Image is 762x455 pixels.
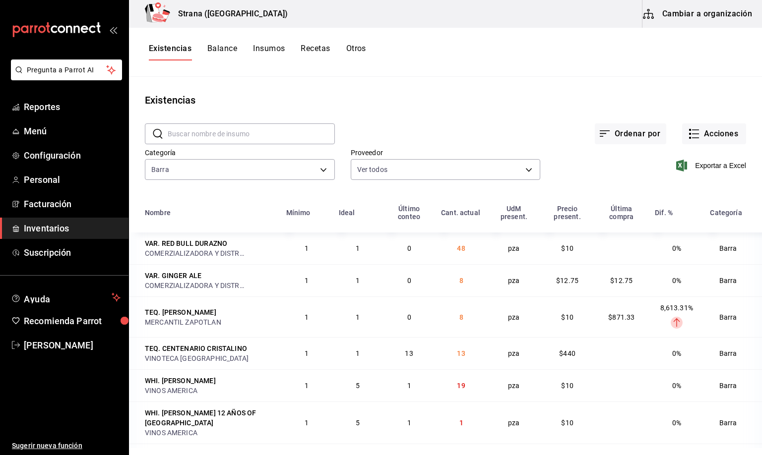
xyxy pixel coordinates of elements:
[704,337,762,369] td: Barra
[459,277,463,284] span: 8
[305,277,309,284] span: 1
[145,93,195,108] div: Existencias
[24,314,121,328] span: Recomienda Parrot
[170,8,288,20] h3: Strana ([GEOGRAPHIC_DATA])
[207,44,237,60] button: Balance
[356,277,360,284] span: 1
[149,44,191,60] button: Existencias
[356,244,360,252] span: 1
[109,26,117,34] button: open_drawer_menu
[145,386,274,396] div: VINOS AMERICA
[407,244,411,252] span: 0
[24,291,108,303] span: Ayuda
[678,160,746,171] button: Exportar a Excel
[24,246,121,259] span: Suscripción
[608,313,635,321] span: $871.33
[253,44,285,60] button: Insumos
[24,222,121,235] span: Inventarios
[356,419,360,427] span: 5
[145,248,244,258] div: COMERZIALIZADORA Y DISTRIBUIDORA DEL [PERSON_NAME]
[600,205,643,221] div: Última compra
[487,232,541,264] td: pza
[559,349,575,357] span: $440
[487,369,541,401] td: pza
[356,349,360,357] span: 1
[487,337,541,369] td: pza
[145,353,274,363] div: VINOTECA [GEOGRAPHIC_DATA]
[305,313,309,321] span: 1
[24,173,121,186] span: Personal
[459,313,463,321] span: 8
[407,419,411,427] span: 1
[672,419,681,427] span: 0%
[305,349,309,357] span: 1
[286,209,311,217] div: Mínimo
[305,419,309,427] span: 1
[704,369,762,401] td: Barra
[561,244,573,252] span: $10
[457,349,465,357] span: 13
[145,271,201,281] div: VAR. GINGER ALE
[704,401,762,444] td: Barra
[24,149,121,162] span: Configuración
[704,264,762,296] td: Barra
[441,209,480,217] div: Cant. actual
[145,149,335,156] label: Categoría
[12,441,121,451] span: Sugerir nueva función
[655,209,673,217] div: Dif. %
[24,100,121,114] span: Reportes
[27,65,107,75] span: Pregunta a Parrot AI
[145,307,216,317] div: TEQ. [PERSON_NAME]
[339,209,355,217] div: Ideal
[24,339,121,352] span: [PERSON_NAME]
[556,277,578,284] span: $12.75
[145,376,216,386] div: WHI. [PERSON_NAME]
[457,382,465,390] span: 19
[301,44,330,60] button: Recetas
[547,205,588,221] div: Precio present.
[405,349,413,357] span: 13
[357,165,387,174] span: Ver todos
[407,277,411,284] span: 0
[145,209,171,217] div: Nombre
[356,313,360,321] span: 1
[24,197,121,211] span: Facturación
[389,205,429,221] div: Último conteo
[459,419,463,427] span: 1
[561,313,573,321] span: $10
[704,296,762,337] td: Barra
[487,264,541,296] td: pza
[305,244,309,252] span: 1
[24,124,121,138] span: Menú
[351,149,541,156] label: Proveedor
[610,277,633,284] span: $12.75
[168,124,335,144] input: Buscar nombre de insumo
[704,232,762,264] td: Barra
[561,419,573,427] span: $10
[672,349,681,357] span: 0%
[11,59,122,80] button: Pregunta a Parrot AI
[149,44,366,60] div: navigation tabs
[672,277,681,284] span: 0%
[145,343,247,353] div: TEQ. CENTENARIO CRISTALINO
[672,244,681,252] span: 0%
[710,209,742,217] div: Categoría
[145,238,227,248] div: VAR. RED BULL DURAZNO
[682,123,746,144] button: Acciones
[672,382,681,390] span: 0%
[407,382,411,390] span: 1
[457,244,465,252] span: 48
[145,428,274,438] div: VINOS AMERICA
[151,165,169,174] span: Barra
[346,44,366,60] button: Otros
[660,304,693,312] span: 8,613.31%
[305,382,309,390] span: 1
[595,123,666,144] button: Ordenar por
[145,317,274,327] div: MERCANTIL ZAPOTLAN
[145,408,274,428] div: WHI. [PERSON_NAME] 12 AÑOS OF [GEOGRAPHIC_DATA]
[407,313,411,321] span: 0
[145,281,244,290] div: COMERZIALIZADORA Y DISTRIBUIDORA DEL [PERSON_NAME]
[561,382,573,390] span: $10
[493,205,535,221] div: UdM present.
